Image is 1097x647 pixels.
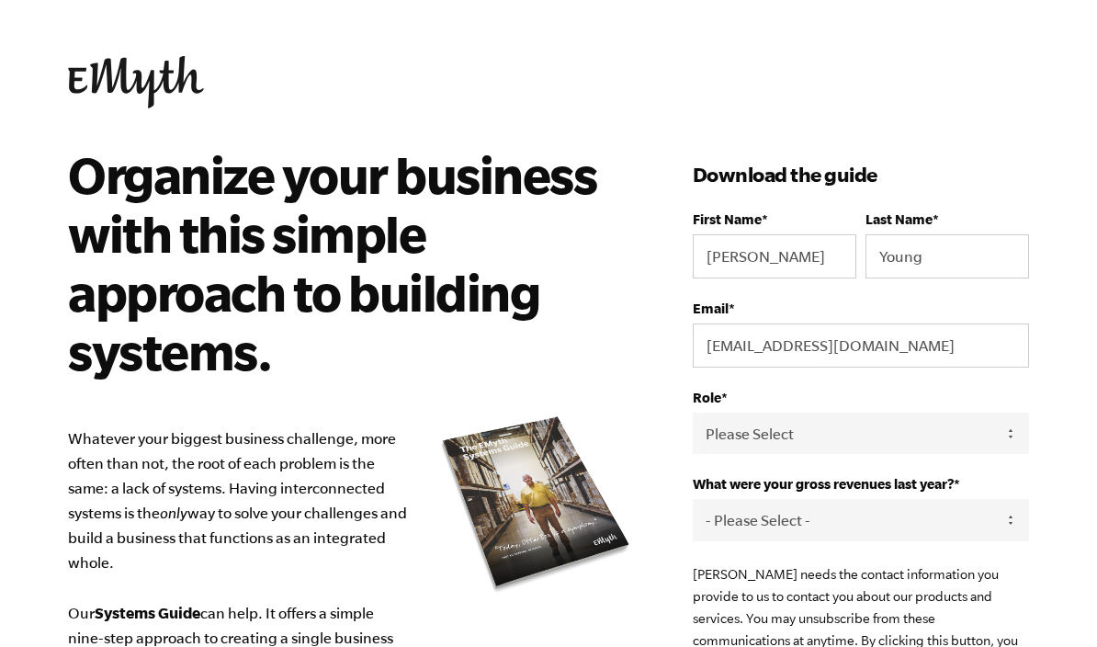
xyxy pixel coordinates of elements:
span: Role [693,390,721,405]
b: Systems Guide [95,604,200,621]
img: e-myth systems guide organize your business [435,410,638,598]
h2: Organize your business with this simple approach to building systems. [68,145,611,380]
span: Last Name [865,211,933,227]
i: only [160,505,187,521]
h3: Download the guide [693,160,1029,189]
span: What were your gross revenues last year? [693,476,954,492]
img: EMyth [68,56,204,108]
span: First Name [693,211,762,227]
iframe: Chat Widget [1005,559,1097,647]
span: Email [693,301,729,316]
